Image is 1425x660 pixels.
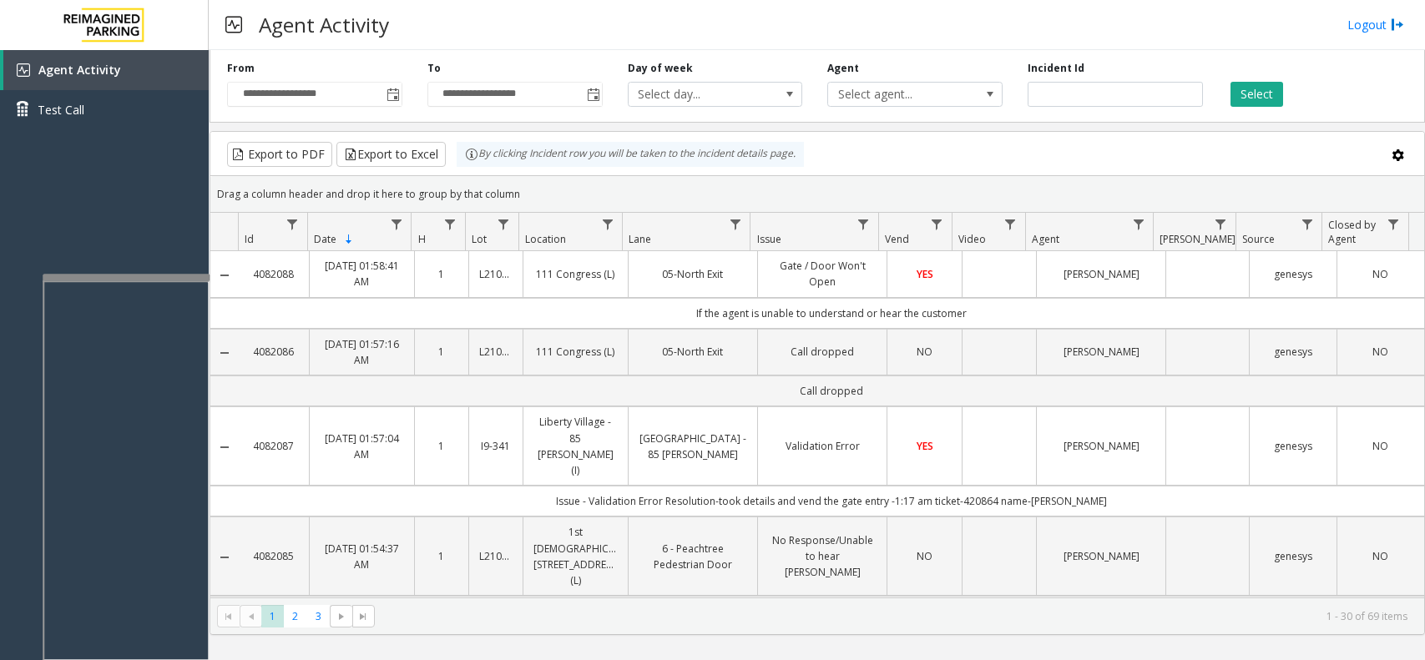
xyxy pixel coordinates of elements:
a: NO [1347,344,1414,360]
a: YES [897,266,951,282]
a: Collapse Details [210,269,239,282]
a: genesys [1260,266,1326,282]
a: NO [897,344,951,360]
td: No Response/Unable to hear [PERSON_NAME] [239,596,1424,627]
a: genesys [1260,344,1326,360]
a: [PERSON_NAME] [1047,344,1155,360]
span: NO [1372,345,1388,359]
a: 6 - Peachtree Pedestrian Door [639,541,747,572]
a: Parker Filter Menu [1210,213,1232,235]
a: Lot Filter Menu [493,213,515,235]
a: genesys [1260,438,1326,454]
a: Video Filter Menu [999,213,1022,235]
a: Source Filter Menu [1296,213,1318,235]
a: NO [1347,438,1414,454]
a: [DATE] 01:54:37 AM [320,541,404,572]
a: Collapse Details [210,441,239,454]
span: Go to the last page [356,610,370,623]
h3: Agent Activity [250,4,397,45]
a: 4082086 [249,344,299,360]
a: 4082087 [249,438,299,454]
td: Call dropped [239,375,1424,406]
span: Issue [757,232,781,246]
span: NO [917,549,932,563]
span: Agent Activity [38,62,121,78]
img: infoIcon.svg [465,148,478,161]
a: 1st [DEMOGRAPHIC_DATA], [STREET_ADDRESS] (L) [533,524,618,588]
button: Select [1230,82,1283,107]
a: Validation Error [768,438,877,454]
span: H [418,232,426,246]
span: Select day... [629,83,767,106]
a: Lane Filter Menu [724,213,746,235]
a: Date Filter Menu [385,213,407,235]
span: Page 1 [261,605,284,627]
a: Issue Filter Menu [852,213,875,235]
span: Toggle popup [584,83,602,106]
a: 1 [425,266,458,282]
img: pageIcon [225,4,242,45]
a: [DATE] 01:57:04 AM [320,431,404,462]
a: [DATE] 01:57:16 AM [320,336,404,368]
span: YES [917,439,933,453]
a: Closed by Agent Filter Menu [1382,213,1405,235]
span: YES [917,267,933,281]
a: [PERSON_NAME] [1047,438,1155,454]
span: NO [1372,439,1388,453]
a: Collapse Details [210,346,239,360]
span: Vend [885,232,909,246]
button: Export to PDF [227,142,332,167]
span: Page 3 [307,605,330,627]
img: logout [1391,16,1404,33]
a: Id Filter Menu [281,213,304,235]
a: NO [897,548,951,564]
a: 4082085 [249,548,299,564]
span: Date [314,232,336,246]
a: [DATE] 01:58:41 AM [320,258,404,290]
span: Location [525,232,566,246]
div: By clicking Incident row you will be taken to the incident details page. [457,142,804,167]
a: 1 [425,344,458,360]
a: [GEOGRAPHIC_DATA] - 85 [PERSON_NAME] [639,431,747,462]
a: Vend Filter Menu [926,213,948,235]
span: Agent [1032,232,1059,246]
span: Source [1242,232,1275,246]
kendo-pager-info: 1 - 30 of 69 items [385,609,1407,623]
a: Agent Filter Menu [1127,213,1150,235]
a: 4082088 [249,266,299,282]
a: L21078200 [479,548,513,564]
a: L21066000 [479,266,513,282]
a: No Response/Unable to hear [PERSON_NAME] [768,532,877,581]
span: Closed by Agent [1328,218,1376,246]
a: NO [1347,548,1414,564]
div: Drag a column header and drop it here to group by that column [210,179,1424,209]
a: Liberty Village - 85 [PERSON_NAME] (I) [533,414,618,478]
a: 1 [425,548,458,564]
label: Agent [827,61,859,76]
span: Page 2 [284,605,306,627]
span: Go to the next page [335,610,348,623]
a: [PERSON_NAME] [1047,266,1155,282]
span: Video [958,232,986,246]
a: YES [897,438,951,454]
a: Call dropped [768,344,877,360]
a: 1 [425,438,458,454]
a: 111 Congress (L) [533,344,618,360]
span: NO [917,345,932,359]
span: Toggle popup [383,83,402,106]
a: H Filter Menu [438,213,461,235]
a: I9-341 [479,438,513,454]
span: [PERSON_NAME] [1160,232,1236,246]
a: Collapse Details [210,551,239,564]
span: Sortable [342,233,356,246]
span: Go to the last page [352,605,375,628]
button: Export to Excel [336,142,446,167]
span: Id [245,232,254,246]
a: NO [1347,266,1414,282]
a: Agent Activity [3,50,209,90]
label: Day of week [628,61,693,76]
a: 05-North Exit [639,344,747,360]
a: Location Filter Menu [596,213,619,235]
span: NO [1372,549,1388,563]
label: Incident Id [1028,61,1084,76]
